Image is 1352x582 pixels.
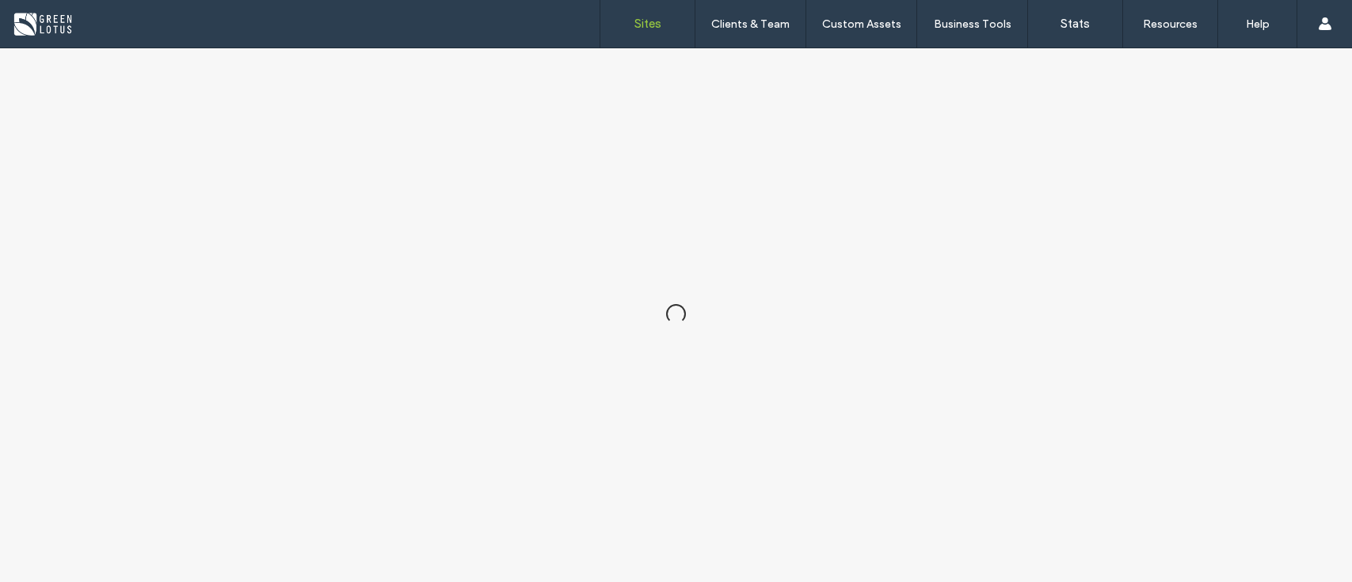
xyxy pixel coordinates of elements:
label: Custom Assets [822,17,901,31]
label: Resources [1143,17,1198,31]
label: Clients & Team [711,17,790,31]
label: Stats [1061,17,1090,31]
label: Help [1246,17,1270,31]
label: Business Tools [934,17,1011,31]
label: Sites [634,17,661,31]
